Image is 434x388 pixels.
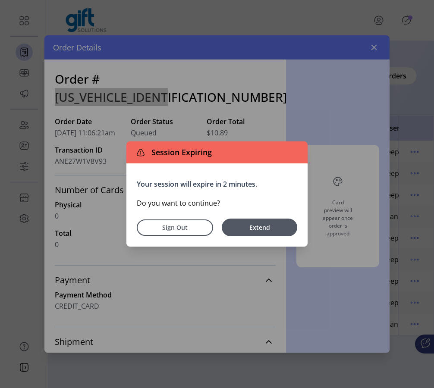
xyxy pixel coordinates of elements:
[226,223,293,232] span: Extend
[148,223,202,232] span: Sign Out
[137,198,297,208] p: Do you want to continue?
[137,219,213,236] button: Sign Out
[137,179,297,189] p: Your session will expire in 2 minutes.
[222,219,297,236] button: Extend
[148,147,212,158] span: Session Expiring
